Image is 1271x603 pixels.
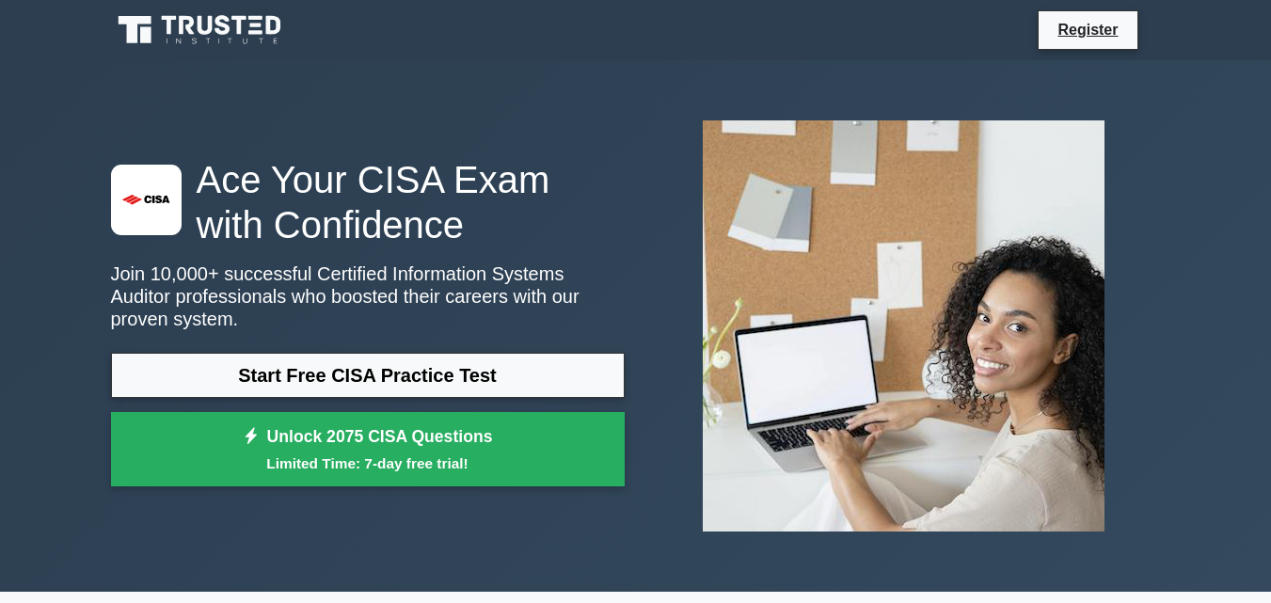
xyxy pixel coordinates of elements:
[135,452,601,474] small: Limited Time: 7-day free trial!
[111,157,625,247] h1: Ace Your CISA Exam with Confidence
[111,412,625,487] a: Unlock 2075 CISA QuestionsLimited Time: 7-day free trial!
[111,262,625,330] p: Join 10,000+ successful Certified Information Systems Auditor professionals who boosted their car...
[111,353,625,398] a: Start Free CISA Practice Test
[1046,18,1129,41] a: Register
